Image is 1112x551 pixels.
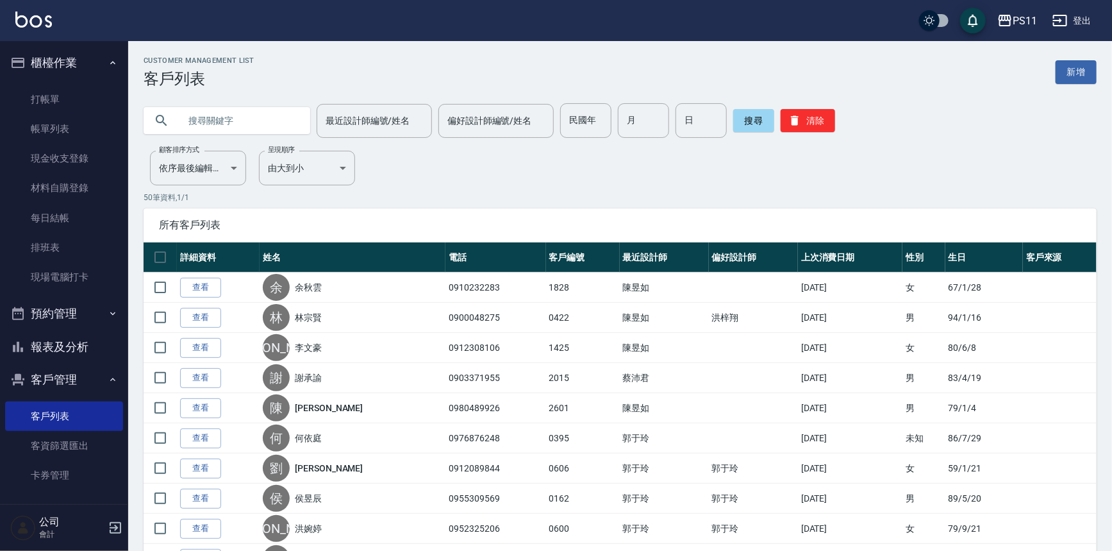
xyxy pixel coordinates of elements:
[263,334,290,361] div: [PERSON_NAME]
[179,103,300,138] input: 搜尋關鍵字
[733,109,774,132] button: 搜尋
[798,273,903,303] td: [DATE]
[620,454,709,484] td: 郭于玲
[709,303,798,333] td: 洪梓翔
[144,56,254,65] h2: Customer Management List
[620,242,709,273] th: 最近設計師
[180,368,221,388] a: 查看
[546,363,620,393] td: 2015
[5,46,123,80] button: 櫃檯作業
[5,330,123,364] button: 報表及分析
[295,522,322,535] a: 洪婉婷
[546,303,620,333] td: 0422
[445,273,545,303] td: 0910232283
[445,423,545,454] td: 0976876248
[902,333,945,363] td: 女
[709,514,798,544] td: 郭于玲
[445,363,545,393] td: 0903371955
[445,333,545,363] td: 0912308106
[902,484,945,514] td: 男
[709,484,798,514] td: 郭于玲
[15,12,52,28] img: Logo
[945,484,1023,514] td: 89/5/20
[620,423,709,454] td: 郭于玲
[1047,9,1097,33] button: 登出
[10,515,36,541] img: Person
[445,514,545,544] td: 0952325206
[798,423,903,454] td: [DATE]
[263,364,290,391] div: 謝
[546,273,620,303] td: 1828
[180,489,221,509] a: 查看
[445,484,545,514] td: 0955309569
[620,273,709,303] td: 陳昱如
[5,233,123,262] a: 排班表
[620,333,709,363] td: 陳昱如
[445,303,545,333] td: 0900048275
[798,363,903,393] td: [DATE]
[295,281,322,294] a: 余秋雲
[180,308,221,328] a: 查看
[5,114,123,144] a: 帳單列表
[39,516,104,529] h5: 公司
[295,402,363,414] a: [PERSON_NAME]
[180,338,221,358] a: 查看
[159,219,1081,232] span: 所有客戶列表
[295,492,322,505] a: 侯昱辰
[263,485,290,512] div: 侯
[295,462,363,475] a: [PERSON_NAME]
[259,151,355,185] div: 由大到小
[445,454,545,484] td: 0912089844
[263,515,290,542] div: [PERSON_NAME]
[902,423,945,454] td: 未知
[945,242,1023,273] th: 生日
[945,363,1023,393] td: 83/4/19
[5,144,123,173] a: 現金收支登錄
[144,192,1097,203] p: 50 筆資料, 1 / 1
[798,393,903,423] td: [DATE]
[295,432,322,445] a: 何依庭
[945,303,1023,333] td: 94/1/16
[5,203,123,233] a: 每日結帳
[263,394,290,421] div: 陳
[5,173,123,203] a: 材料自購登錄
[180,519,221,539] a: 查看
[177,242,260,273] th: 詳細資料
[798,454,903,484] td: [DATE]
[902,273,945,303] td: 女
[902,393,945,423] td: 男
[620,484,709,514] td: 郭于玲
[295,341,322,354] a: 李文豪
[781,109,835,132] button: 清除
[798,303,903,333] td: [DATE]
[546,454,620,484] td: 0606
[445,393,545,423] td: 0980489926
[620,363,709,393] td: 蔡沛君
[263,274,290,301] div: 余
[798,242,903,273] th: 上次消費日期
[5,496,123,529] button: 行銷工具
[620,303,709,333] td: 陳昱如
[902,303,945,333] td: 男
[260,242,445,273] th: 姓名
[902,454,945,484] td: 女
[263,425,290,452] div: 何
[709,242,798,273] th: 偏好設計師
[5,431,123,461] a: 客資篩選匯出
[902,363,945,393] td: 男
[180,459,221,479] a: 查看
[5,402,123,431] a: 客戶列表
[798,514,903,544] td: [DATE]
[295,311,322,324] a: 林宗賢
[295,371,322,384] a: 謝承諭
[263,304,290,331] div: 林
[39,529,104,540] p: 會計
[945,454,1023,484] td: 59/1/21
[1013,13,1037,29] div: PS11
[144,70,254,88] h3: 客戶列表
[180,398,221,418] a: 查看
[902,242,945,273] th: 性別
[5,297,123,330] button: 預約管理
[1023,242,1097,273] th: 客戶來源
[180,428,221,448] a: 查看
